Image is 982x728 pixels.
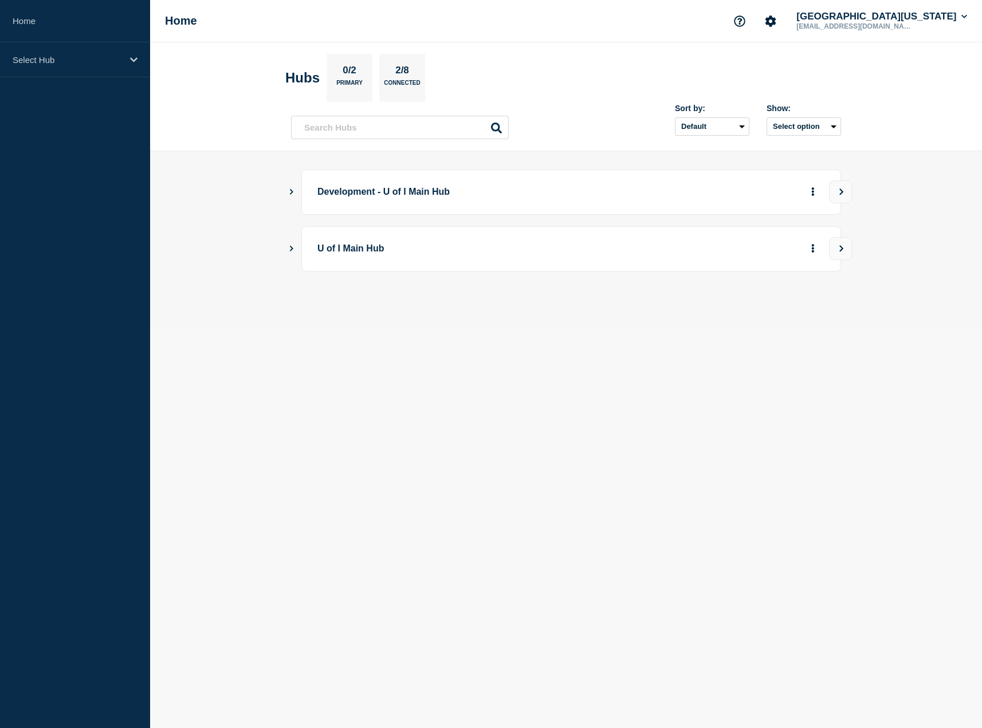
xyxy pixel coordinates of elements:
button: View [829,180,852,203]
button: Select option [767,117,841,136]
p: 2/8 [391,65,414,80]
h1: Home [165,14,197,27]
button: More actions [806,182,820,203]
p: Development - U of I Main Hub [317,182,634,203]
p: U of I Main Hub [317,238,634,259]
button: [GEOGRAPHIC_DATA][US_STATE] [794,11,969,22]
p: [EMAIL_ADDRESS][DOMAIN_NAME] [794,22,913,30]
div: Show: [767,104,841,113]
button: View [829,237,852,260]
p: Primary [336,80,363,92]
button: More actions [806,238,820,259]
button: Show Connected Hubs [289,188,294,196]
p: 0/2 [339,65,361,80]
input: Search Hubs [291,116,509,139]
select: Sort by [675,117,749,136]
button: Show Connected Hubs [289,245,294,253]
div: Sort by: [675,104,749,113]
p: Select Hub [13,55,123,65]
h2: Hubs [285,70,320,86]
button: Support [728,9,752,33]
p: Connected [384,80,420,92]
button: Account settings [759,9,783,33]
